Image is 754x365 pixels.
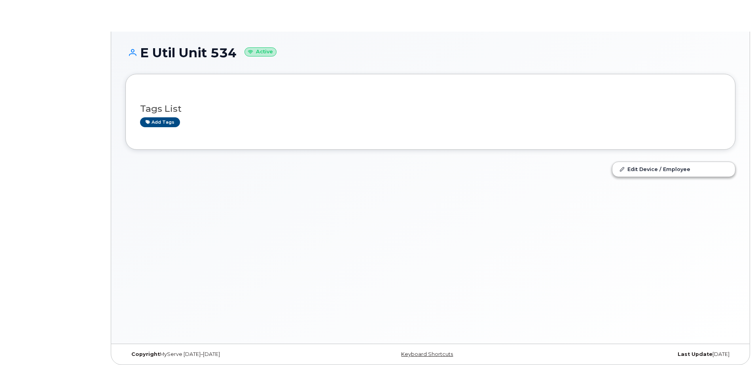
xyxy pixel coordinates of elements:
[140,117,180,127] a: Add tags
[678,351,712,357] strong: Last Update
[131,351,160,357] strong: Copyright
[140,104,721,114] h3: Tags List
[532,351,735,357] div: [DATE]
[244,47,277,56] small: Active
[612,162,735,176] a: Edit Device / Employee
[125,46,735,60] h1: E Util Unit 534
[401,351,453,357] a: Keyboard Shortcuts
[125,351,329,357] div: MyServe [DATE]–[DATE]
